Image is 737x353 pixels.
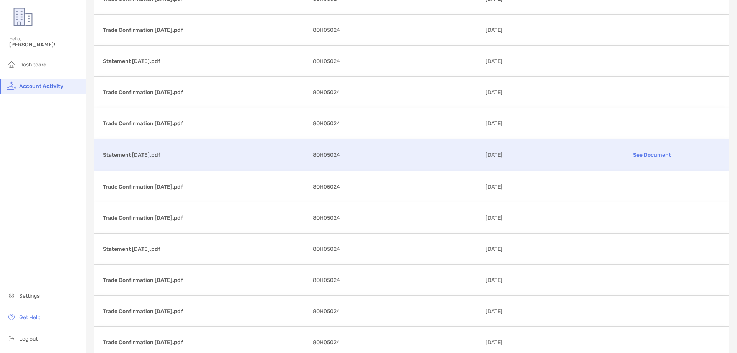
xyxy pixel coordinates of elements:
img: logout icon [7,334,16,343]
span: 8OH05024 [313,150,340,160]
p: Trade Confirmation [DATE].pdf [103,275,307,285]
span: 8OH05024 [313,338,340,347]
span: 8OH05024 [313,56,340,66]
span: Log out [19,336,38,342]
span: Settings [19,293,40,299]
span: 8OH05024 [313,307,340,316]
p: [DATE] [486,213,578,223]
p: [DATE] [486,88,578,97]
span: 8OH05024 [313,119,340,128]
p: Statement [DATE].pdf [103,150,307,160]
span: 8OH05024 [313,88,340,97]
p: [DATE] [486,119,578,128]
p: Trade Confirmation [DATE].pdf [103,88,307,97]
img: settings icon [7,291,16,300]
span: 8OH05024 [313,275,340,285]
p: [DATE] [486,150,578,160]
p: [DATE] [486,182,578,192]
p: Statement [DATE].pdf [103,244,307,254]
span: 8OH05024 [313,244,340,254]
span: 8OH05024 [313,25,340,35]
span: 8OH05024 [313,182,340,192]
p: [DATE] [486,338,578,347]
p: [DATE] [486,56,578,66]
img: Zoe Logo [9,3,37,31]
span: Get Help [19,314,40,321]
span: 8OH05024 [313,213,340,223]
p: [DATE] [486,244,578,254]
p: Trade Confirmation [DATE].pdf [103,119,307,128]
p: Statement [DATE].pdf [103,56,307,66]
img: activity icon [7,81,16,90]
p: [DATE] [486,275,578,285]
p: Trade Confirmation [DATE].pdf [103,338,307,347]
img: household icon [7,60,16,69]
p: Trade Confirmation [DATE].pdf [103,213,307,223]
p: [DATE] [486,307,578,316]
span: Account Activity [19,83,63,89]
img: get-help icon [7,312,16,322]
p: Trade Confirmation [DATE].pdf [103,182,307,192]
p: Trade Confirmation [DATE].pdf [103,25,307,35]
p: See Document [584,148,720,162]
span: Dashboard [19,61,46,68]
span: [PERSON_NAME]! [9,41,81,48]
p: [DATE] [486,25,578,35]
p: Trade Confirmation [DATE].pdf [103,307,307,316]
